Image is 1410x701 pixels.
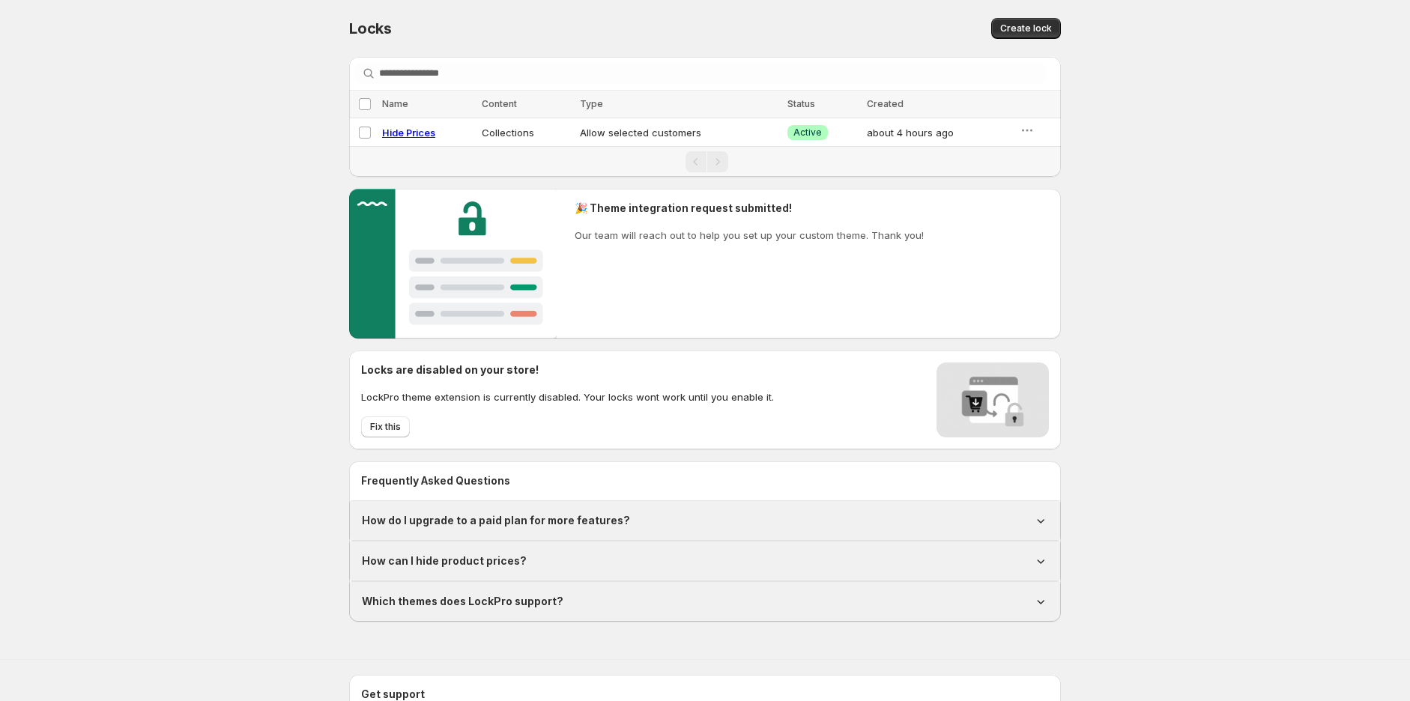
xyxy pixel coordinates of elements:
td: about 4 hours ago [862,118,1015,147]
button: Fix this [361,416,410,437]
p: LockPro theme extension is currently disabled. Your locks wont work until you enable it. [361,389,774,404]
h2: Locks are disabled on your store! [361,362,774,377]
button: Create lock [991,18,1061,39]
p: Our team will reach out to help you set up your custom theme. Thank you! [575,228,924,243]
img: Locks disabled [937,362,1049,437]
h2: 🎉 Theme integration request submitted! [575,201,924,216]
td: Allow selected customers [575,118,784,147]
h1: Which themes does LockPro support? [362,594,563,609]
img: Customer support [349,189,557,339]
h1: How can I hide product prices? [362,553,527,568]
span: Active [793,127,822,139]
span: Create lock [1000,22,1052,34]
span: Created [867,98,904,109]
td: Collections [477,118,575,147]
a: Hide Prices [382,127,435,139]
span: Name [382,98,408,109]
h2: Frequently Asked Questions [361,473,1049,488]
span: Locks [349,19,392,37]
span: Fix this [370,421,401,433]
nav: Pagination [349,146,1061,177]
span: Type [580,98,603,109]
h1: How do I upgrade to a paid plan for more features? [362,513,630,528]
span: Status [787,98,815,109]
span: Content [482,98,517,109]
